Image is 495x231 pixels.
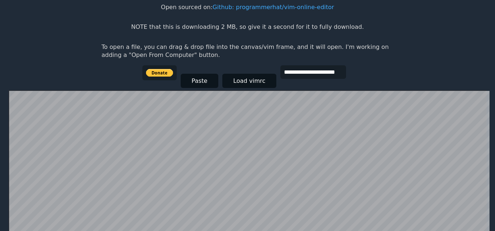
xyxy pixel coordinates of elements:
p: NOTE that this is downloading 2 MB, so give it a second for it to fully download. [131,23,364,31]
button: Paste [181,74,218,88]
button: Load vimrc [222,74,276,88]
p: Open sourced on: [161,3,334,11]
p: To open a file, you can drag & drop file into the canvas/vim frame, and it will open. I'm working... [101,43,394,59]
a: Github: programmerhat/vim-online-editor [212,4,334,11]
